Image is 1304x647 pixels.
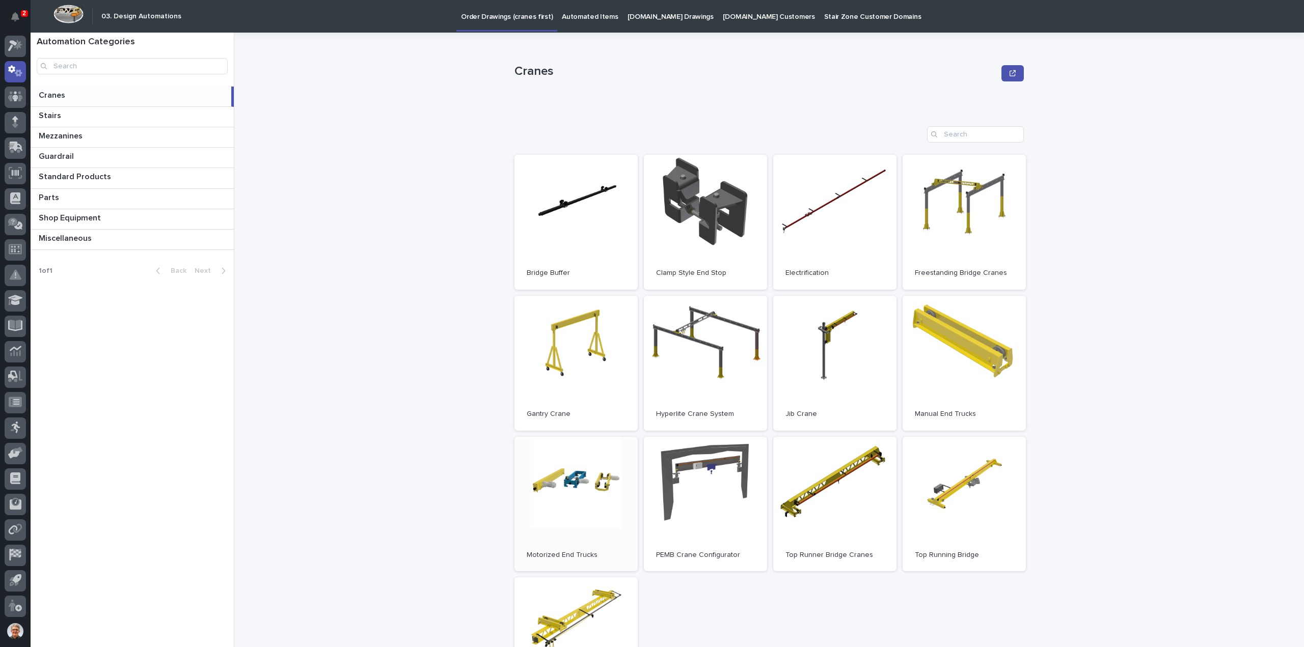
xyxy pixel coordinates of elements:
a: PEMB Crane Configurator [644,437,767,572]
p: Parts [39,191,61,203]
p: Freestanding Bridge Cranes [915,269,1014,277]
a: Bridge Buffer [514,155,638,290]
p: Bridge Buffer [527,269,626,277]
a: Shop EquipmentShop Equipment [31,209,234,230]
p: Top Running Bridge [915,551,1014,559]
a: Gantry Crane [514,296,638,431]
p: Cranes [514,64,997,79]
a: Hyperlite Crane System [644,296,767,431]
p: PEMB Crane Configurator [656,551,755,559]
a: MiscellaneousMiscellaneous [31,230,234,250]
a: Jib Crane [773,296,896,431]
h2: 03. Design Automations [101,12,181,21]
a: CranesCranes [31,87,234,107]
button: Notifications [5,6,26,27]
input: Search [927,126,1024,143]
p: Gantry Crane [527,410,626,418]
span: Next [195,267,217,274]
p: Manual End Trucks [915,410,1014,418]
input: Search [37,58,228,74]
p: 1 of 1 [31,259,61,284]
p: Cranes [39,89,67,100]
a: PartsParts [31,189,234,209]
a: Clamp Style End Stop [644,155,767,290]
p: Mezzanines [39,129,85,141]
button: Back [148,266,191,275]
a: GuardrailGuardrail [31,148,234,168]
p: 2 [22,10,26,17]
a: Standard ProductsStandard Products [31,168,234,188]
a: Motorized End Trucks [514,437,638,572]
a: Freestanding Bridge Cranes [903,155,1026,290]
p: Miscellaneous [39,232,94,243]
p: Shop Equipment [39,211,103,223]
a: Electrification [773,155,896,290]
p: Hyperlite Crane System [656,410,755,418]
span: Back [165,267,186,274]
p: Stairs [39,109,63,121]
button: users-avatar [5,621,26,642]
a: Top Runner Bridge Cranes [773,437,896,572]
a: StairsStairs [31,107,234,127]
a: MezzaninesMezzanines [31,127,234,148]
img: Workspace Logo [53,5,84,23]
p: Guardrail [39,150,76,161]
p: Clamp Style End Stop [656,269,755,277]
p: Standard Products [39,170,113,182]
button: Next [191,266,234,275]
a: Manual End Trucks [903,296,1026,431]
p: Motorized End Trucks [527,551,626,559]
div: Notifications2 [13,12,26,29]
p: Electrification [785,269,884,277]
p: Jib Crane [785,410,884,418]
p: Top Runner Bridge Cranes [785,551,884,559]
h1: Automation Categories [37,37,228,48]
a: Top Running Bridge [903,437,1026,572]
